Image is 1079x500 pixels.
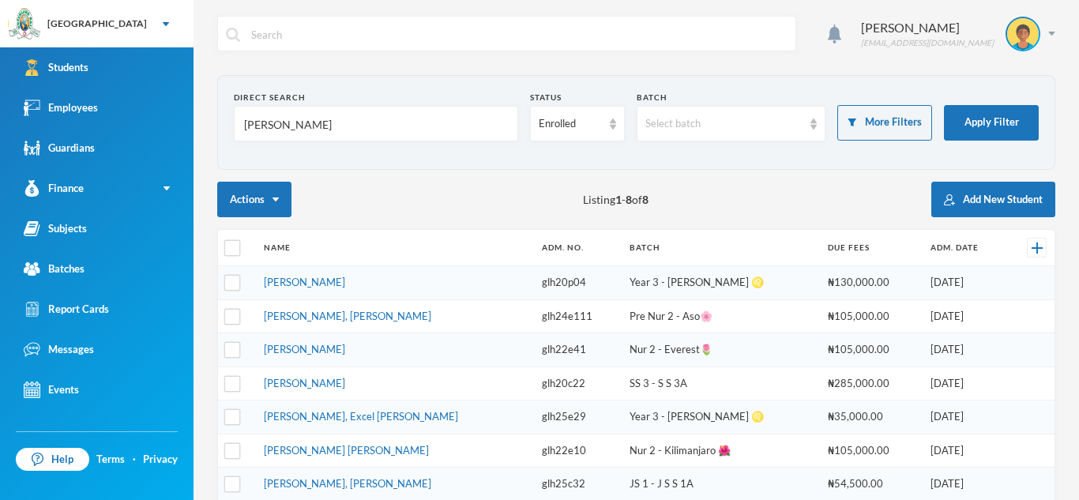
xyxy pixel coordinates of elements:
[96,452,125,468] a: Terms
[923,299,1007,333] td: [DATE]
[923,434,1007,468] td: [DATE]
[264,477,431,490] a: [PERSON_NAME], [PERSON_NAME]
[133,452,136,468] div: ·
[530,92,625,103] div: Status
[622,266,821,300] td: Year 3 - [PERSON_NAME] ♌️
[615,193,622,206] b: 1
[820,299,923,333] td: ₦105,000.00
[923,367,1007,400] td: [DATE]
[264,377,345,389] a: [PERSON_NAME]
[861,18,994,37] div: [PERSON_NAME]
[944,105,1039,141] button: Apply Filter
[24,341,94,358] div: Messages
[622,299,821,333] td: Pre Nur 2 - Aso🌸
[264,276,345,288] a: [PERSON_NAME]
[622,333,821,367] td: Nur 2 - Everest🌷
[861,37,994,49] div: [EMAIL_ADDRESS][DOMAIN_NAME]
[24,140,95,156] div: Guardians
[256,230,534,266] th: Name
[16,448,89,472] a: Help
[534,434,622,468] td: glh22e10
[534,230,622,266] th: Adm. No.
[217,182,291,217] button: Actions
[143,452,178,468] a: Privacy
[820,434,923,468] td: ₦105,000.00
[250,17,788,52] input: Search
[622,400,821,434] td: Year 3 - [PERSON_NAME] ♌️
[242,107,509,142] input: Name, Admin No, Phone number, Email Address
[1032,242,1043,254] img: +
[583,191,649,208] span: Listing - of
[539,116,602,132] div: Enrolled
[24,59,88,76] div: Students
[234,92,518,103] div: Direct Search
[622,434,821,468] td: Nur 2 - Kilimanjaro 🌺
[837,105,932,141] button: More Filters
[534,266,622,300] td: glh20p04
[637,92,826,103] div: Batch
[622,230,821,266] th: Batch
[226,28,240,42] img: search
[264,310,431,322] a: [PERSON_NAME], [PERSON_NAME]
[24,220,87,237] div: Subjects
[923,230,1007,266] th: Adm. Date
[9,9,40,40] img: logo
[923,333,1007,367] td: [DATE]
[626,193,632,206] b: 8
[24,382,79,398] div: Events
[47,17,147,31] div: [GEOGRAPHIC_DATA]
[622,367,821,400] td: SS 3 - S S 3A
[642,193,649,206] b: 8
[534,400,622,434] td: glh25e29
[264,343,345,355] a: [PERSON_NAME]
[264,444,429,457] a: [PERSON_NAME] [PERSON_NAME]
[534,367,622,400] td: glh20c22
[923,266,1007,300] td: [DATE]
[820,230,923,266] th: Due Fees
[264,410,458,423] a: [PERSON_NAME], Excel [PERSON_NAME]
[820,400,923,434] td: ₦35,000.00
[820,367,923,400] td: ₦285,000.00
[24,301,109,318] div: Report Cards
[820,333,923,367] td: ₦105,000.00
[24,261,85,277] div: Batches
[24,100,98,116] div: Employees
[1007,18,1039,50] img: STUDENT
[923,400,1007,434] td: [DATE]
[931,182,1055,217] button: Add New Student
[645,116,803,132] div: Select batch
[534,333,622,367] td: glh22e41
[534,299,622,333] td: glh24e111
[820,266,923,300] td: ₦130,000.00
[24,180,84,197] div: Finance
